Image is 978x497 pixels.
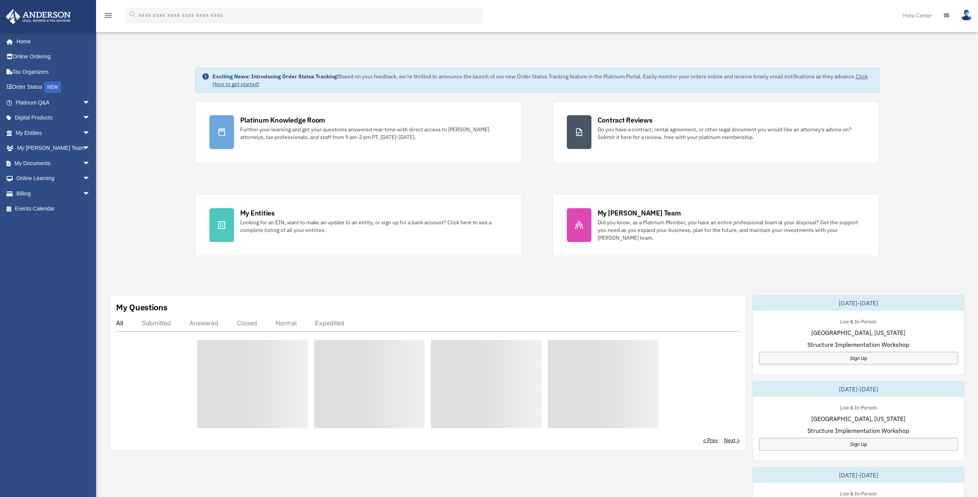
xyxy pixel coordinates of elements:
[213,73,873,88] div: Based on your feedback, we're thrilled to announce the launch of our new Order Status Tracking fe...
[811,414,905,423] span: [GEOGRAPHIC_DATA], [US_STATE]
[753,381,964,397] div: [DATE]-[DATE]
[811,328,905,337] span: [GEOGRAPHIC_DATA], [US_STATE]
[834,403,883,411] div: Live & In-Person
[5,95,102,110] a: Platinum Q&Aarrow_drop_down
[3,9,73,24] img: Anderson Advisors Platinum Portal
[5,186,102,201] a: Billingarrow_drop_down
[759,352,958,364] a: Sign Up
[598,219,865,242] div: Did you know, as a Platinum Member, you have an entire professional team at your disposal? Get th...
[834,317,883,325] div: Live & In-Person
[116,319,123,327] div: All
[83,156,98,171] span: arrow_drop_down
[104,11,113,20] i: menu
[237,319,257,327] div: Closed
[5,64,102,80] a: Tax Organizers
[83,141,98,156] span: arrow_drop_down
[5,171,102,186] a: Online Learningarrow_drop_down
[5,201,102,217] a: Events Calendar
[189,319,218,327] div: Answered
[807,340,909,349] span: Structure Implementation Workshop
[213,73,868,88] a: Click Here to get started!
[703,436,718,444] a: < Prev
[961,10,972,21] img: User Pic
[240,115,325,125] div: Platinum Knowledge Room
[83,125,98,141] span: arrow_drop_down
[83,110,98,126] span: arrow_drop_down
[5,141,102,156] a: My [PERSON_NAME] Teamarrow_drop_down
[598,115,653,125] div: Contract Reviews
[724,436,740,444] a: Next >
[315,319,344,327] div: Expedited
[195,101,522,163] a: Platinum Knowledge Room Further your learning and get your questions answered real-time with dire...
[5,34,98,49] a: Home
[213,73,339,80] strong: Exciting News: Introducing Order Status Tracking!
[240,208,275,218] div: My Entities
[83,186,98,202] span: arrow_drop_down
[5,125,102,141] a: My Entitiesarrow_drop_down
[5,110,102,126] a: Digital Productsarrow_drop_down
[276,319,297,327] div: Normal
[104,13,113,20] a: menu
[240,219,508,234] div: Looking for an EIN, want to make an update to an entity, or sign up for a bank account? Click her...
[834,489,883,497] div: Live & In-Person
[759,438,958,451] a: Sign Up
[598,208,681,218] div: My [PERSON_NAME] Team
[83,171,98,187] span: arrow_drop_down
[553,101,879,163] a: Contract Reviews Do you have a contract, rental agreement, or other legal document you would like...
[44,81,61,93] div: NEW
[5,80,102,95] a: Order StatusNEW
[553,194,879,256] a: My [PERSON_NAME] Team Did you know, as a Platinum Member, you have an entire professional team at...
[5,156,102,171] a: My Documentsarrow_drop_down
[240,126,508,141] div: Further your learning and get your questions answered real-time with direct access to [PERSON_NAM...
[598,126,865,141] div: Do you have a contract, rental agreement, or other legal document you would like an attorney's ad...
[753,295,964,311] div: [DATE]-[DATE]
[753,467,964,483] div: [DATE]-[DATE]
[142,319,171,327] div: Submitted
[5,49,102,65] a: Online Ordering
[195,194,522,256] a: My Entities Looking for an EIN, want to make an update to an entity, or sign up for a bank accoun...
[128,10,137,19] i: search
[83,95,98,111] span: arrow_drop_down
[116,302,168,313] div: My Questions
[807,426,909,435] span: Structure Implementation Workshop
